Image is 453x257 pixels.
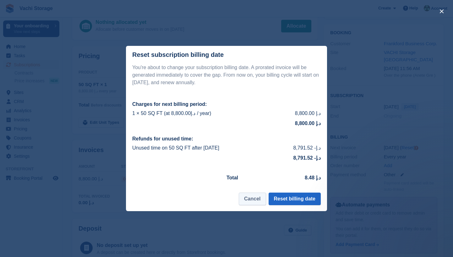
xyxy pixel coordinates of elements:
strong: 8.48 د.إ [305,175,321,180]
h2: Charges for next billing period: [132,101,321,107]
strong: 8,791.52 -د.إ [293,155,321,161]
p: You're about to change your subscription billing date. A prorated invoice will be generated immed... [132,64,321,86]
strong: Total [227,175,238,180]
td: Unused time on 50 SQ FT after [DATE] [132,143,276,153]
strong: 8,800.00 د.إ [295,121,321,126]
h2: Refunds for unused time: [132,136,321,142]
td: 8,791.52 -د.إ [276,143,321,153]
td: 8,800.00 د.إ [274,108,321,118]
button: Cancel [239,193,266,205]
td: 1 × 50 SQ FT (at د.إ8,800.00 / year) [132,108,274,118]
button: Reset billing date [269,193,321,205]
button: close [437,6,447,16]
div: Reset subscription billing date [132,51,224,58]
